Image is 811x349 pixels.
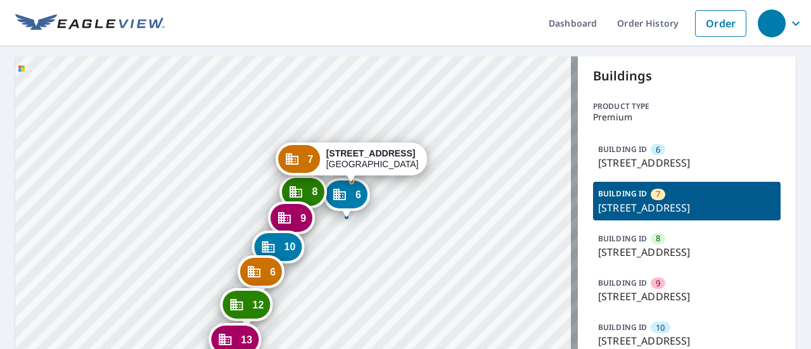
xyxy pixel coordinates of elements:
[238,255,284,295] div: Dropped pin, building 6, Commercial property, 5748 N Scout Island Cir Austin, TX 78731
[268,201,315,241] div: Dropped pin, building 9, Commercial property, 5704 Scout Blf Austin, TX 78731
[326,148,419,170] div: [GEOGRAPHIC_DATA]
[15,14,165,33] img: EV Logo
[656,322,665,334] span: 10
[276,143,428,182] div: Dropped pin, building 7, Commercial property, 5704 Jamboree Ct Austin, TX 78731
[323,178,370,217] div: Dropped pin, building 6, Commercial property, 5709 Jamboree Ct Austin, TX 78731
[270,267,276,277] span: 6
[220,288,272,327] div: Dropped pin, building 12, Commercial property, 5704 Eagle Clfs Austin, TX 78731
[355,190,361,200] span: 6
[241,335,252,345] span: 13
[598,233,647,244] p: BUILDING ID
[252,300,264,310] span: 12
[308,155,314,164] span: 7
[598,188,647,199] p: BUILDING ID
[598,244,776,260] p: [STREET_ADDRESS]
[252,231,305,270] div: Dropped pin, building 10, Commercial property, 5703 Scout Blf Austin, TX 78731
[279,175,326,215] div: Dropped pin, building 8, Commercial property, 5724 N Scout Island Cir Austin, TX 78731
[598,333,776,348] p: [STREET_ADDRESS]
[593,112,781,122] p: Premium
[695,10,746,37] a: Order
[284,242,296,251] span: 10
[598,144,647,155] p: BUILDING ID
[300,213,306,223] span: 9
[598,277,647,288] p: BUILDING ID
[656,277,660,289] span: 9
[593,101,781,112] p: Product type
[598,155,776,170] p: [STREET_ADDRESS]
[598,200,776,215] p: [STREET_ADDRESS]
[312,187,317,196] span: 8
[326,148,416,158] strong: [STREET_ADDRESS]
[598,289,776,304] p: [STREET_ADDRESS]
[598,322,647,333] p: BUILDING ID
[656,232,660,244] span: 8
[656,144,660,156] span: 6
[593,67,781,86] p: Buildings
[656,188,660,200] span: 7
